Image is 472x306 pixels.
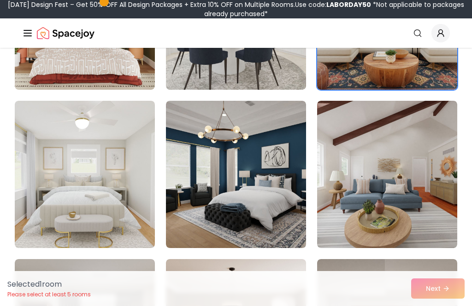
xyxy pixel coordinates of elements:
[37,24,94,42] img: Spacejoy Logo
[22,18,450,48] nav: Global
[37,24,94,42] a: Spacejoy
[7,291,91,298] p: Please select at least 5 rooms
[317,101,457,248] img: Room room-6
[15,101,155,248] img: Room room-4
[7,279,91,290] p: Selected 1 room
[166,101,306,248] img: Room room-5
